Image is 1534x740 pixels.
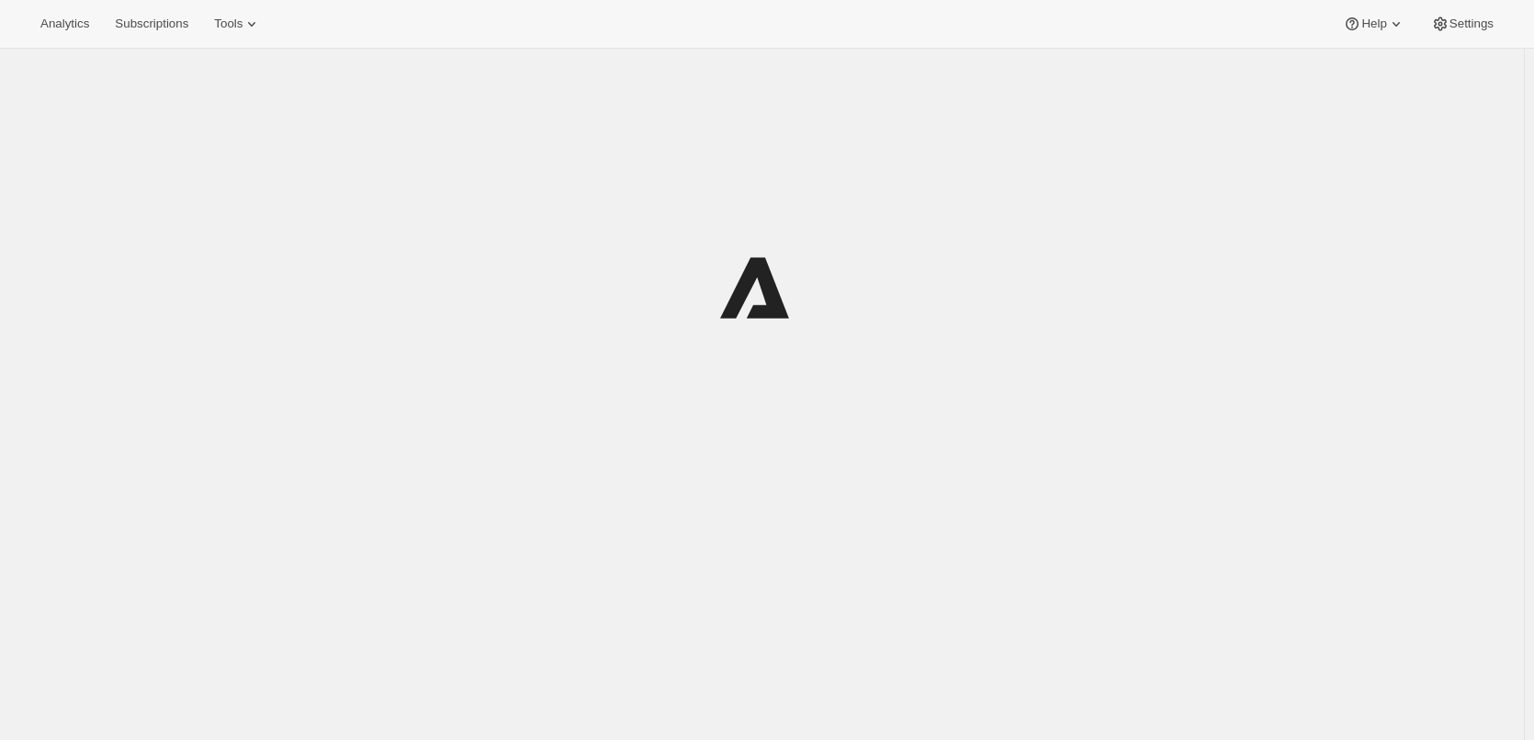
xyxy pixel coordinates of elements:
[29,11,100,37] button: Analytics
[1449,17,1494,31] span: Settings
[1332,11,1416,37] button: Help
[1420,11,1505,37] button: Settings
[214,17,243,31] span: Tools
[1361,17,1386,31] span: Help
[40,17,89,31] span: Analytics
[104,11,199,37] button: Subscriptions
[115,17,188,31] span: Subscriptions
[203,11,272,37] button: Tools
